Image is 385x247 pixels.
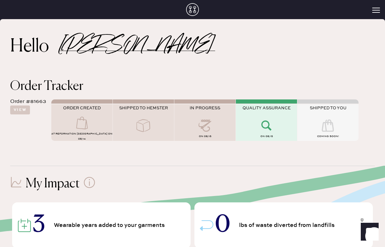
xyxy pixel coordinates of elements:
[317,135,339,138] span: COMING SOON!
[51,132,113,141] span: AT Reformation [GEOGRAPHIC_DATA] on 08/14
[54,222,167,228] span: Wearable years added to your garments
[215,214,230,236] span: 0
[243,105,291,111] span: QUALITY ASSURANCE
[190,105,220,111] span: IN PROGRESS
[10,39,60,54] h2: Hello
[355,218,382,246] iframe: Front Chat
[372,8,380,13] button: Open Menu
[10,80,83,93] span: Order Tracker
[33,214,45,236] span: 3
[10,105,30,114] button: View
[60,43,215,51] h2: [PERSON_NAME]
[260,135,273,138] span: on 08/15
[199,135,211,138] span: on 08/15
[63,105,101,111] span: ORDER CREATED
[25,176,80,192] h1: My Impact
[119,105,168,111] span: SHIPPED TO HEMSTER
[10,98,46,105] div: Order #81663
[239,222,337,228] span: lbs of waste diverted from landfills
[310,105,346,111] span: SHIPPED TO YOU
